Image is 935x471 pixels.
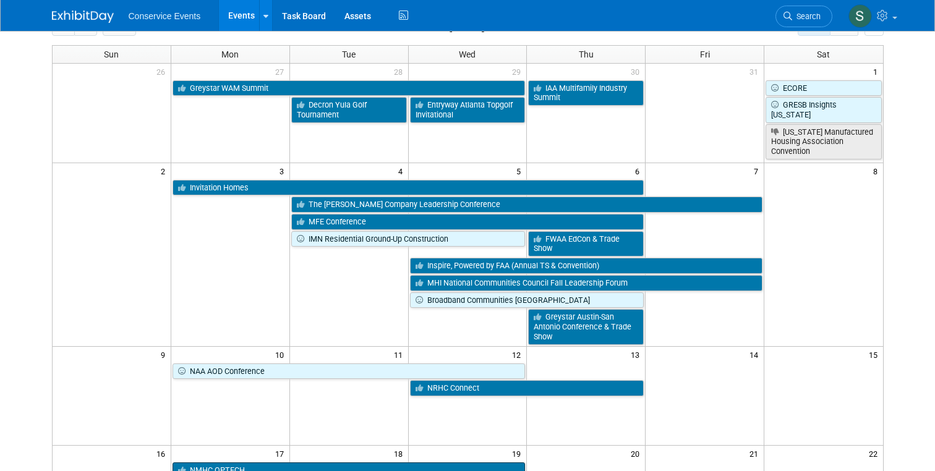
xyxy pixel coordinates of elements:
span: 6 [634,163,645,179]
a: NRHC Connect [410,380,644,396]
a: IMN Residential Ground-Up Construction [291,231,526,247]
span: 29 [511,64,526,79]
a: The [PERSON_NAME] Company Leadership Conference [291,197,762,213]
span: 11 [393,347,408,362]
span: Conservice Events [129,11,201,21]
span: 26 [155,64,171,79]
a: Greystar WAM Summit [173,80,526,96]
span: 2 [160,163,171,179]
a: IAA Multifamily Industry Summit [528,80,644,106]
span: 14 [748,347,764,362]
a: GRESB Insights [US_STATE] [766,97,881,122]
span: 21 [748,446,764,461]
span: 1 [872,64,883,79]
span: 15 [868,347,883,362]
span: Search [792,12,821,21]
span: Wed [459,49,476,59]
span: 4 [397,163,408,179]
span: 10 [274,347,289,362]
span: 12 [511,347,526,362]
span: Fri [700,49,710,59]
span: Tue [342,49,356,59]
span: Mon [221,49,239,59]
a: Decron Yula Golf Tournament [291,97,407,122]
span: 28 [393,64,408,79]
span: 9 [160,347,171,362]
span: 19 [511,446,526,461]
a: Entryway Atlanta Topgolf Invitational [410,97,526,122]
a: MFE Conference [291,214,644,230]
span: 7 [753,163,764,179]
span: Sun [104,49,119,59]
span: 20 [630,446,645,461]
span: 17 [274,446,289,461]
a: ECORE [766,80,881,96]
img: Savannah Doctor [848,4,872,28]
span: 22 [868,446,883,461]
a: Invitation Homes [173,180,644,196]
span: 18 [393,446,408,461]
span: 5 [515,163,526,179]
span: 16 [155,446,171,461]
span: Thu [579,49,594,59]
a: NAA AOD Conference [173,363,526,380]
a: Greystar Austin-San Antonio Conference & Trade Show [528,309,644,344]
span: 13 [630,347,645,362]
img: ExhibitDay [52,11,114,23]
h2: [DATE] [449,20,485,33]
a: [US_STATE] Manufactured Housing Association Convention [766,124,881,159]
span: 31 [748,64,764,79]
span: 8 [872,163,883,179]
a: Inspire, Powered by FAA (Annual TS & Convention) [410,258,763,274]
a: FWAA EdCon & Trade Show [528,231,644,257]
span: 27 [274,64,289,79]
span: Sat [817,49,830,59]
a: Broadband Communities [GEOGRAPHIC_DATA] [410,292,644,308]
a: Search [775,6,832,27]
span: 30 [630,64,645,79]
span: 3 [278,163,289,179]
a: MHI National Communities Council Fall Leadership Forum [410,275,763,291]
